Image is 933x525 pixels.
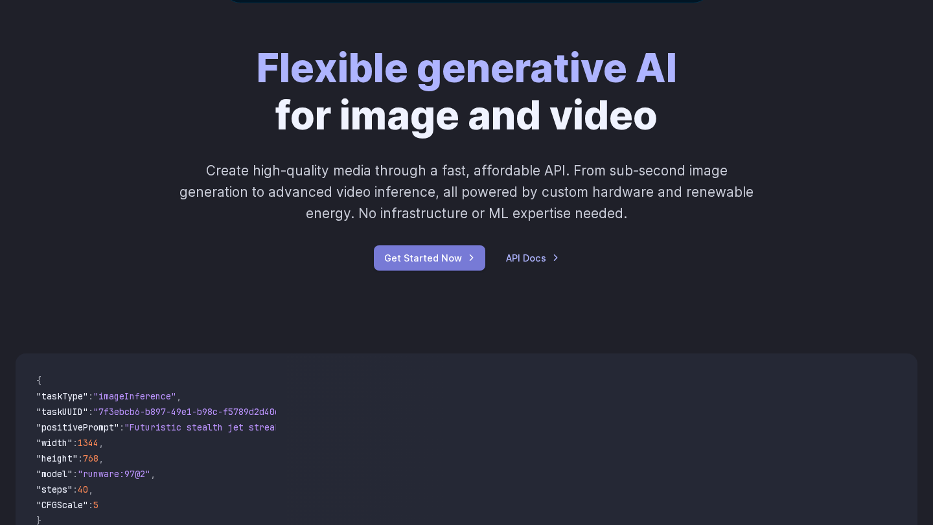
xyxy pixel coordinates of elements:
[93,406,290,418] span: "7f3ebcb6-b897-49e1-b98c-f5789d2d40d7"
[257,45,677,139] h1: for image and video
[93,499,98,511] span: 5
[88,484,93,495] span: ,
[88,406,93,418] span: :
[178,160,755,225] p: Create high-quality media through a fast, affordable API. From sub-second image generation to adv...
[73,468,78,480] span: :
[93,390,176,402] span: "imageInference"
[36,484,73,495] span: "steps"
[88,499,93,511] span: :
[88,390,93,402] span: :
[83,452,98,464] span: 768
[257,44,677,92] strong: Flexible generative AI
[119,421,124,433] span: :
[36,375,41,386] span: {
[73,437,78,449] span: :
[78,484,88,495] span: 40
[78,452,83,464] span: :
[98,452,104,464] span: ,
[98,437,104,449] span: ,
[36,468,73,480] span: "model"
[150,468,155,480] span: ,
[36,437,73,449] span: "width"
[506,251,559,265] a: API Docs
[73,484,78,495] span: :
[124,421,596,433] span: "Futuristic stealth jet streaking through a neon-lit cityscape with glowing purple exhaust"
[36,390,88,402] span: "taskType"
[374,245,485,271] a: Get Started Now
[36,452,78,464] span: "height"
[78,468,150,480] span: "runware:97@2"
[176,390,181,402] span: ,
[78,437,98,449] span: 1344
[36,499,88,511] span: "CFGScale"
[36,421,119,433] span: "positivePrompt"
[36,406,88,418] span: "taskUUID"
